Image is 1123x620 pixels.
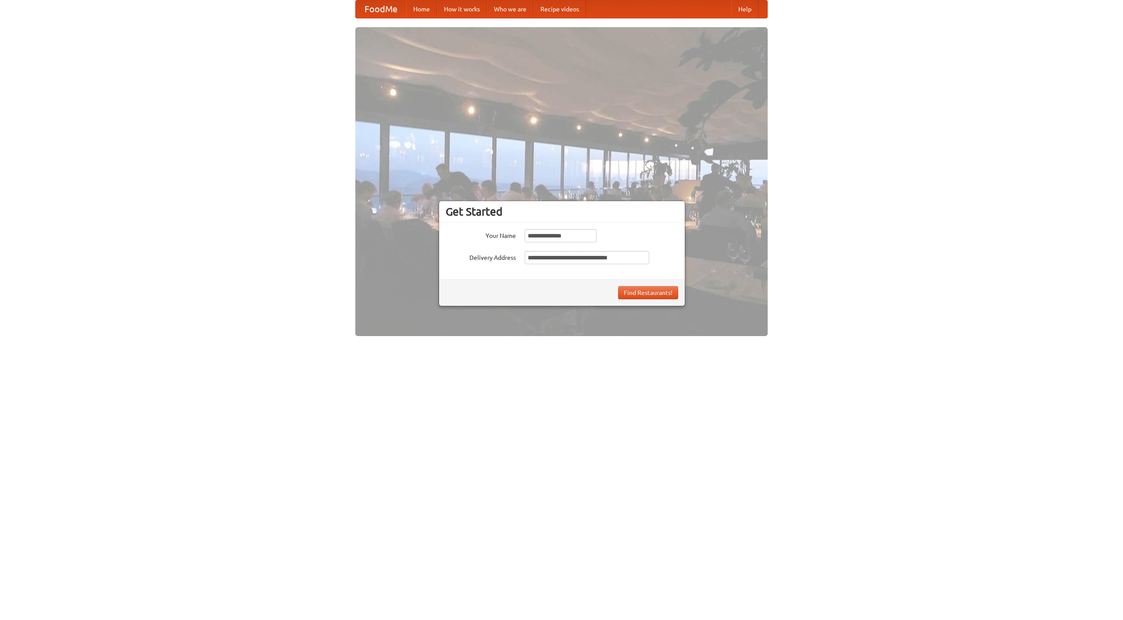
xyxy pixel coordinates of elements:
a: Help [731,0,758,18]
h3: Get Started [446,205,678,218]
a: Home [406,0,437,18]
a: How it works [437,0,487,18]
a: FoodMe [356,0,406,18]
label: Delivery Address [446,251,516,262]
a: Who we are [487,0,533,18]
label: Your Name [446,229,516,240]
button: Find Restaurants! [618,286,678,299]
a: Recipe videos [533,0,586,18]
